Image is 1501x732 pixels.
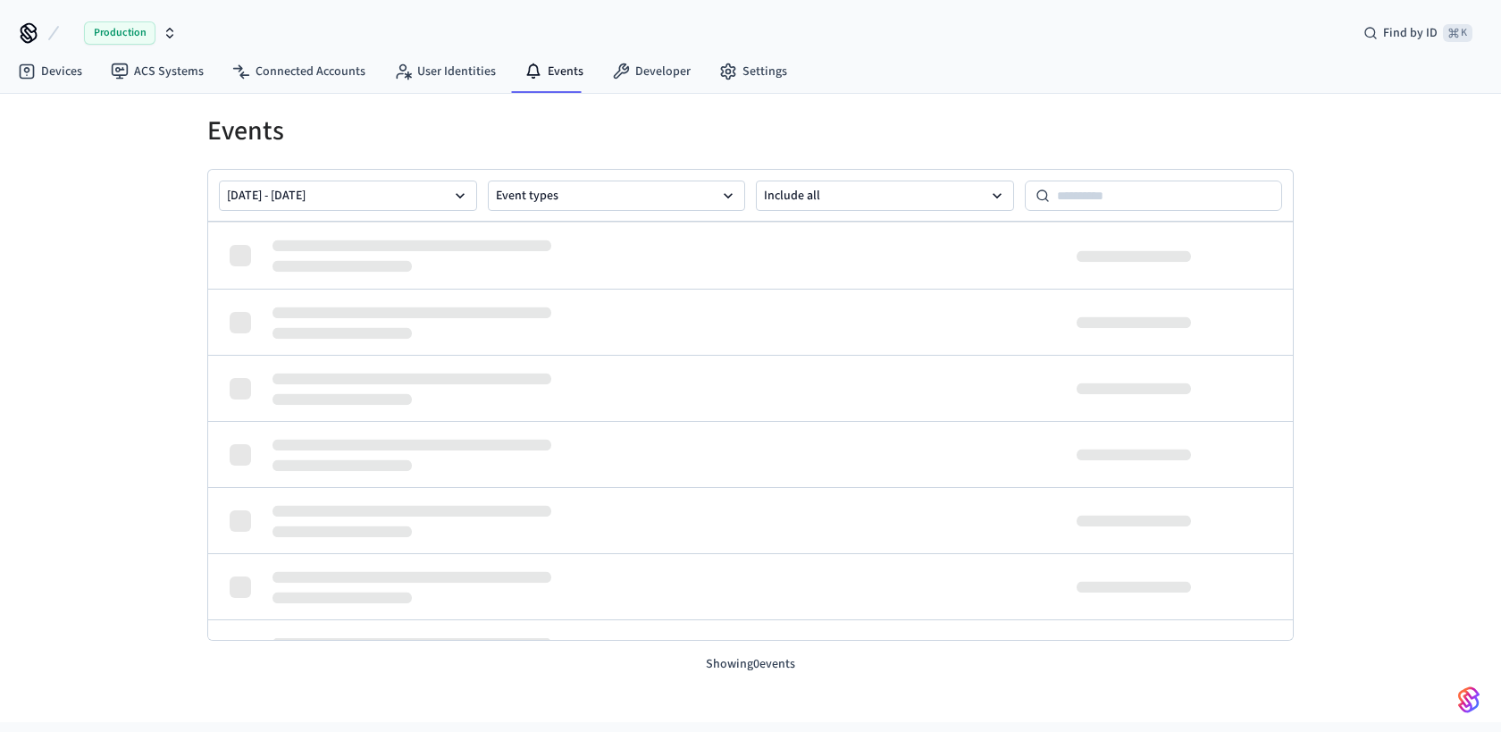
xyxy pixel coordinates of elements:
[510,55,598,88] a: Events
[488,181,746,211] button: Event types
[756,181,1014,211] button: Include all
[207,655,1294,674] p: Showing 0 events
[84,21,155,45] span: Production
[4,55,96,88] a: Devices
[96,55,218,88] a: ACS Systems
[218,55,380,88] a: Connected Accounts
[380,55,510,88] a: User Identities
[207,115,1294,147] h1: Events
[1349,17,1487,49] div: Find by ID⌘ K
[1458,686,1480,714] img: SeamLogoGradient.69752ec5.svg
[1443,24,1472,42] span: ⌘ K
[705,55,801,88] a: Settings
[219,181,477,211] button: [DATE] - [DATE]
[1383,24,1438,42] span: Find by ID
[598,55,705,88] a: Developer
